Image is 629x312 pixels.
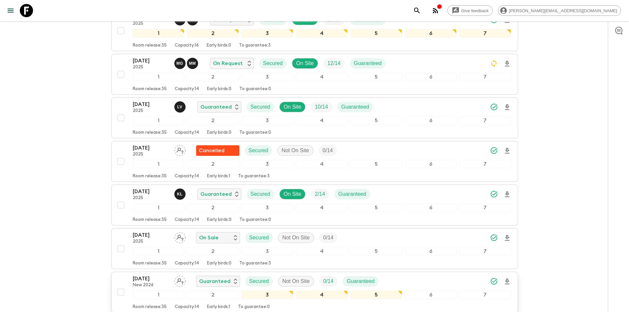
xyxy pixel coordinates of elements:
div: 3 [241,160,293,168]
div: 4 [296,203,348,212]
p: Guaranteed [338,190,367,198]
div: 6 [405,247,457,256]
p: Secured [249,277,269,285]
div: 3 [241,291,293,299]
p: Room release: 35 [133,304,167,310]
p: To guarantee: 0 [239,130,271,135]
div: Secured [245,145,272,156]
p: To guarantee: 0 [239,217,271,223]
span: Marcella Granatiere, Matias Molina [174,60,199,65]
span: Assign pack leader [174,278,186,283]
div: 3 [241,73,293,81]
div: 1 [133,160,185,168]
span: Give feedback [458,8,492,13]
div: 6 [405,160,457,168]
p: 10 / 14 [315,103,328,111]
p: [DATE] [133,231,169,239]
p: Capacity: 14 [175,174,199,179]
p: Not On Site [282,234,310,242]
div: 1 [133,73,185,81]
div: 3 [241,29,293,38]
div: 5 [350,203,402,212]
div: Secured [245,232,273,243]
div: 1 [133,29,185,38]
p: Guaranteed [199,277,230,285]
p: 0 / 14 [323,147,333,155]
div: 6 [405,116,457,125]
div: 6 [405,203,457,212]
div: 3 [241,247,293,256]
svg: Download Onboarding [503,278,511,286]
p: Capacity: 14 [175,261,199,266]
p: Secured [249,234,269,242]
div: Not On Site [278,276,314,287]
div: Secured [247,102,274,112]
button: [DATE]2025Karen LeivaGuaranteedSecuredOn SiteTrip FillGuaranteed1234567Room release:35Capacity:14... [111,185,518,225]
div: On Site [292,58,318,69]
p: Early birds: 0 [207,87,231,92]
p: On Request [213,59,243,67]
svg: Synced Successfully [490,277,498,285]
p: 2 / 14 [315,190,325,198]
p: 2025 [133,152,169,157]
button: LV [174,101,187,113]
p: Secured [249,147,268,155]
div: 1 [133,247,185,256]
div: 4 [296,73,348,81]
div: 2 [187,116,239,125]
p: To guarantee: 3 [238,174,270,179]
button: KL [174,189,187,200]
svg: Synced Successfully [490,234,498,242]
button: MGMM [174,58,199,69]
button: [DATE]2025Lucas Valentim, Sol RodriguezOn RequestSecuredOn SiteTrip FillGuaranteed1234567Room rel... [111,10,518,51]
div: Secured [247,189,274,199]
p: Room release: 35 [133,130,167,135]
div: 7 [459,160,511,168]
p: Guaranteed [200,103,232,111]
p: Guaranteed [341,103,369,111]
p: Capacity: 14 [175,87,199,92]
p: 0 / 14 [323,234,333,242]
p: To guarantee: 3 [239,43,271,48]
p: M G [176,61,183,66]
p: On Sale [199,234,219,242]
div: 6 [405,73,457,81]
p: 2025 [133,108,169,114]
div: 4 [296,116,348,125]
svg: Download Onboarding [503,60,511,68]
p: [DATE] [133,275,169,283]
span: Assign pack leader [174,147,186,152]
p: New 2026 [133,283,169,288]
p: 2025 [133,195,169,201]
p: Capacity: 16 [175,43,199,48]
div: 2 [187,203,239,212]
div: 5 [350,160,402,168]
div: 6 [405,291,457,299]
p: Early birds: 1 [207,304,230,310]
p: Room release: 35 [133,174,167,179]
button: [DATE]2025Assign pack leaderFlash Pack cancellationSecuredNot On SiteTrip Fill1234567Room release... [111,141,518,182]
div: 1 [133,203,185,212]
svg: Download Onboarding [503,103,511,111]
div: 5 [350,116,402,125]
div: 5 [350,73,402,81]
p: [DATE] [133,57,169,65]
div: Flash Pack cancellation [196,145,239,156]
button: [DATE]2025Assign pack leaderOn SaleSecuredNot On SiteTrip Fill1234567Room release:35Capacity:14Ea... [111,228,518,269]
div: 6 [405,29,457,38]
div: 4 [296,160,348,168]
p: Secured [263,59,283,67]
p: L V [177,104,183,110]
p: [DATE] [133,144,169,152]
a: Give feedback [447,5,493,16]
p: Early birds: 1 [207,174,230,179]
p: [DATE] [133,188,169,195]
div: 7 [459,73,511,81]
div: On Site [279,189,305,199]
span: [PERSON_NAME][EMAIL_ADDRESS][DOMAIN_NAME] [506,8,621,13]
div: 3 [241,116,293,125]
svg: Synced Successfully [490,147,498,155]
div: 1 [133,116,185,125]
div: 7 [459,29,511,38]
p: On Site [284,103,301,111]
